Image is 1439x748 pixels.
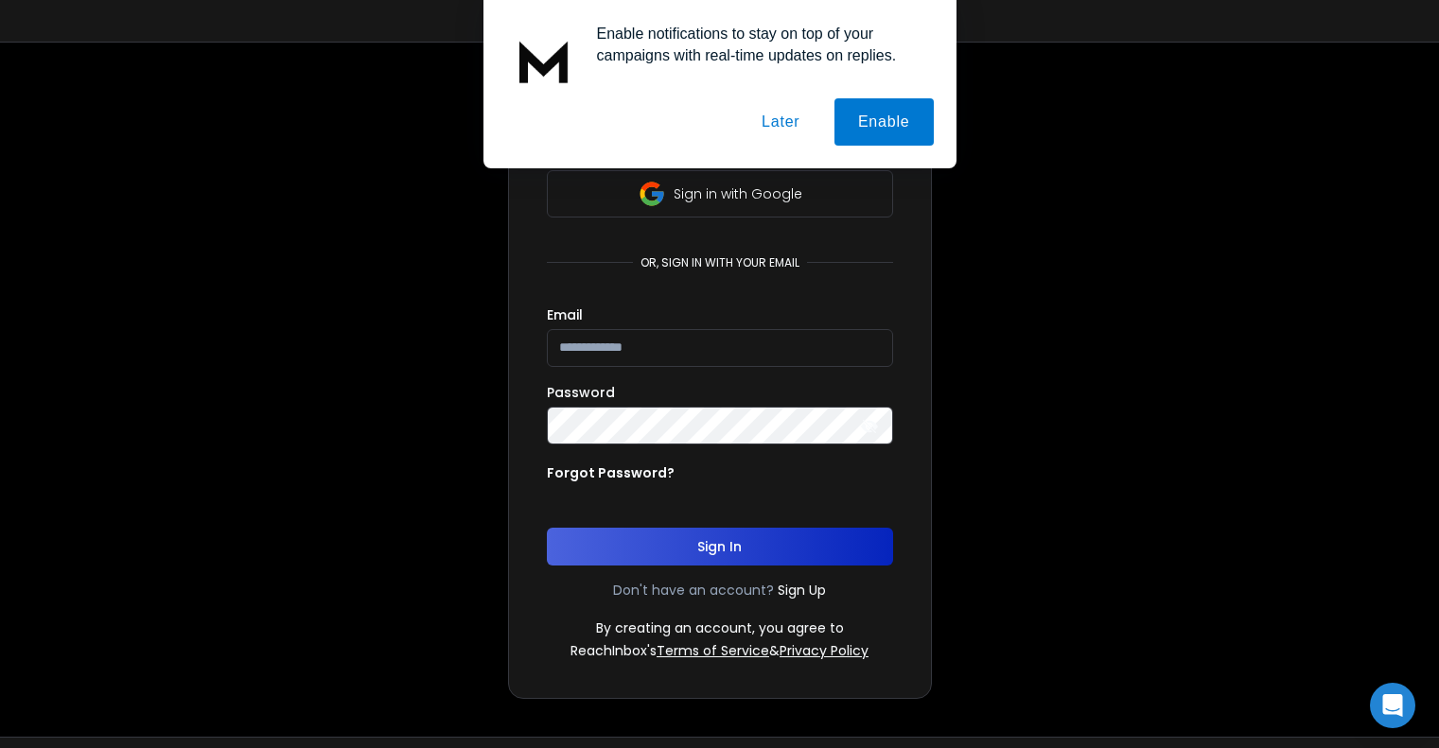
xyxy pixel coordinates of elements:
[547,308,583,322] label: Email
[1370,683,1415,728] div: Open Intercom Messenger
[582,23,934,66] div: Enable notifications to stay on top of your campaigns with real-time updates on replies.
[547,463,675,482] p: Forgot Password?
[613,581,774,600] p: Don't have an account?
[570,641,869,660] p: ReachInbox's &
[547,170,893,217] button: Sign in with Google
[674,184,802,203] p: Sign in with Google
[778,581,826,600] a: Sign Up
[596,618,844,637] p: By creating an account, you agree to
[506,23,582,98] img: notification icon
[633,255,807,270] p: or, sign in with your email
[547,386,615,399] label: Password
[657,641,769,660] a: Terms of Service
[834,98,934,146] button: Enable
[547,528,893,565] button: Sign In
[780,641,869,660] a: Privacy Policy
[738,98,823,146] button: Later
